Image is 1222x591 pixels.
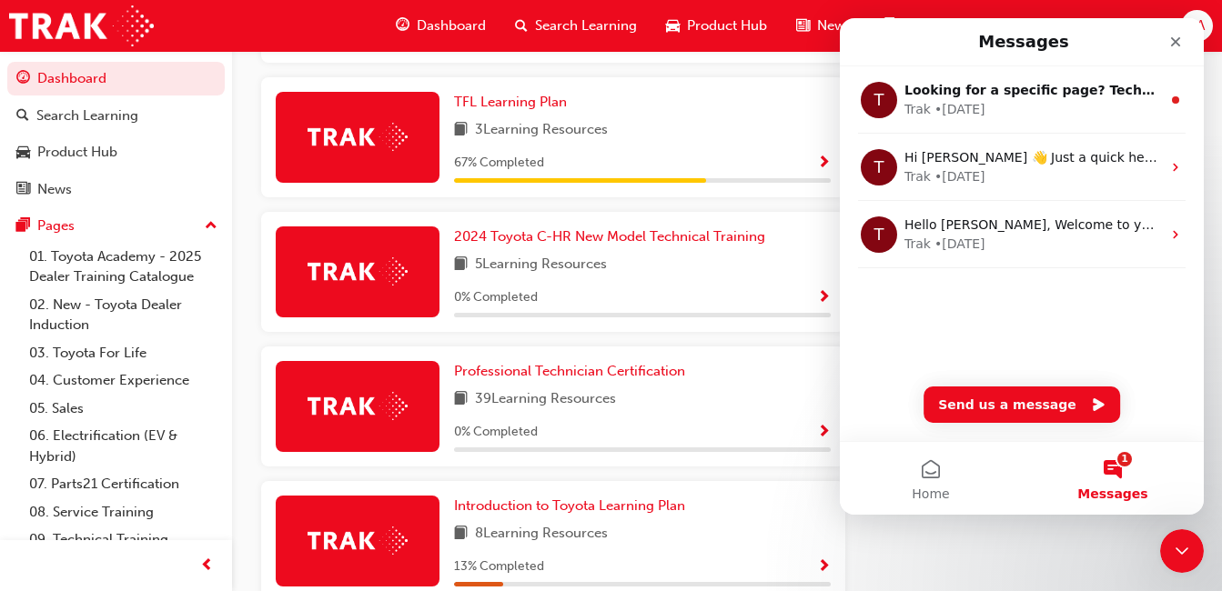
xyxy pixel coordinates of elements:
a: 09. Technical Training [22,526,225,554]
div: Profile image for Trak [21,198,57,235]
span: TFL Learning Plan [454,94,567,110]
a: 05. Sales [22,395,225,423]
span: up-icon [205,215,217,238]
span: 39 Learning Resources [475,388,616,411]
span: 5 Learning Resources [475,254,607,276]
span: 0 % Completed [454,422,538,443]
a: guage-iconDashboard [381,7,500,45]
a: News [7,173,225,206]
div: Trak [65,216,91,235]
div: Product Hub [37,142,117,163]
span: Messages [237,469,308,482]
span: News [817,15,852,36]
button: Show Progress [817,421,831,444]
img: Trak [308,526,408,555]
div: Pages [37,215,75,236]
span: prev-icon [200,555,214,577]
div: Search Learning [36,105,138,126]
span: guage-icon [16,71,30,87]
span: pages-icon [881,15,894,37]
span: Pages [902,15,939,36]
span: Introduction to Toyota Learning Plan [454,497,685,514]
a: 07. Parts21 Certification [22,470,225,498]
span: pages-icon [16,218,30,235]
a: Introduction to Toyota Learning Plan [454,496,692,516]
div: • [DATE] [95,149,146,168]
span: search-icon [16,108,29,125]
span: Professional Technician Certification [454,363,685,379]
span: 2024 Toyota C-HR New Model Technical Training [454,228,765,245]
span: news-icon [796,15,810,37]
a: 01. Toyota Academy - 2025 Dealer Training Catalogue [22,243,225,291]
a: news-iconNews [782,7,866,45]
a: Search Learning [7,99,225,133]
button: Show Progress [817,152,831,175]
div: Trak [65,82,91,101]
span: Looking for a specific page? Technical, Toyota Network Training, Technical Training Calendars [65,65,734,79]
span: Show Progress [817,559,831,576]
button: DashboardSearch LearningProduct HubNews [7,58,225,209]
span: car-icon [16,145,30,161]
a: 04. Customer Experience [22,366,225,395]
a: 02. New - Toyota Dealer Induction [22,291,225,339]
iframe: Intercom live chat [1160,529,1204,573]
a: pages-iconPages [866,7,954,45]
a: 03. Toyota For Life [22,339,225,367]
span: 0 % Completed [454,287,538,308]
div: Trak [65,149,91,168]
span: 13 % Completed [454,556,544,577]
span: Show Progress [817,290,831,306]
span: LA [1189,15,1205,36]
button: Show Progress [817,556,831,578]
div: • [DATE] [95,82,146,101]
button: Pages [7,209,225,243]
a: Professional Technician Certification [454,361,692,382]
div: • [DATE] [95,216,146,235]
span: Product Hub [687,15,767,36]
a: 08. Service Training [22,498,225,526]
div: News [37,179,72,200]
span: Home [72,469,109,482]
a: TFL Learning Plan [454,92,574,113]
img: Trak [9,5,154,46]
span: car-icon [666,15,680,37]
button: LA [1181,10,1213,42]
button: Send us a message [84,368,280,405]
button: Show Progress [817,286,831,309]
a: 2024 Toyota C-HR New Model Technical Training [454,226,773,247]
span: Search Learning [535,15,637,36]
span: 8 Learning Resources [475,523,608,546]
div: Profile image for Trak [21,131,57,167]
span: 67 % Completed [454,153,544,174]
a: car-iconProduct Hub [651,7,782,45]
img: Trak [308,123,408,151]
span: news-icon [16,182,30,198]
span: book-icon [454,119,468,142]
span: book-icon [454,254,468,276]
span: Dashboard [417,15,486,36]
span: guage-icon [396,15,409,37]
button: Messages [182,424,364,496]
iframe: Intercom live chat [840,18,1204,515]
a: 06. Electrification (EV & Hybrid) [22,422,225,470]
span: Show Progress [817,155,831,172]
span: Show Progress [817,425,831,441]
img: Trak [308,392,408,420]
img: Trak [308,257,408,285]
span: 3 Learning Resources [475,119,608,142]
span: book-icon [454,523,468,546]
a: search-iconSearch Learning [500,7,651,45]
a: Dashboard [7,62,225,95]
span: book-icon [454,388,468,411]
span: search-icon [515,15,528,37]
a: Product Hub [7,135,225,169]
